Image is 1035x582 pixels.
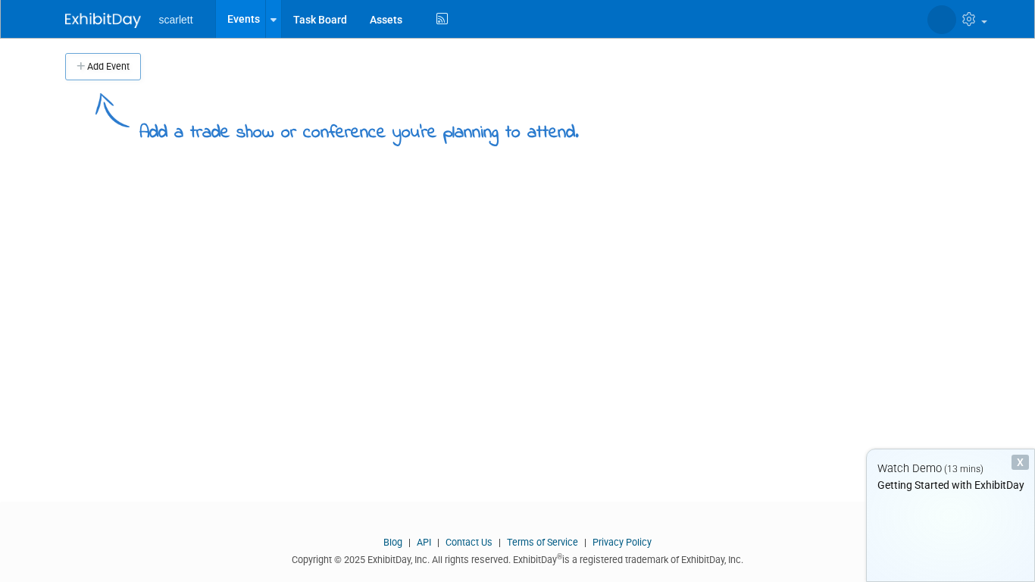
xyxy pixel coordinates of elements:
[495,537,505,548] span: |
[383,537,402,548] a: Blog
[405,537,414,548] span: |
[65,53,141,80] button: Add Event
[65,13,141,28] img: ExhibitDay
[433,537,443,548] span: |
[593,537,652,548] a: Privacy Policy
[139,109,579,146] div: Add a trade show or conference you're planning to attend.
[944,464,983,474] span: (13 mins)
[446,537,492,548] a: Contact Us
[927,5,956,34] img: Scarlett Deckard
[867,461,1034,477] div: Watch Demo
[159,14,193,26] span: scarlett
[867,477,1034,493] div: Getting Started with ExhibitDay
[1012,455,1029,470] div: Dismiss
[417,537,431,548] a: API
[580,537,590,548] span: |
[507,537,578,548] a: Terms of Service
[557,552,562,561] sup: ®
